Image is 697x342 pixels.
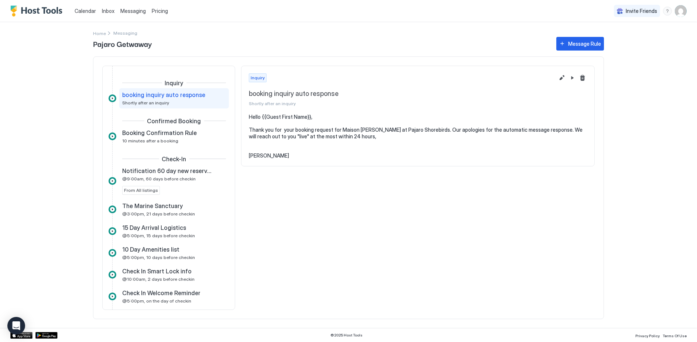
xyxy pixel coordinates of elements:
span: Privacy Policy [635,334,660,338]
span: @5:00pm, on the day of checkin [122,298,191,304]
span: Check-In [162,155,186,163]
a: Home [93,29,106,37]
a: Google Play Store [35,332,58,339]
span: Confirmed Booking [147,117,201,125]
span: Shortly after an inquiry [249,101,554,106]
span: @3:00pm, 21 days before checkin [122,211,195,217]
div: Message Rule [568,40,601,48]
span: Notification 60 day new reservation Pajaro Team [122,167,214,175]
a: Inbox [102,7,114,15]
span: Home [93,31,106,36]
a: Messaging [120,7,146,15]
button: Edit message rule [557,73,566,82]
div: menu [663,7,672,15]
a: Terms Of Use [663,331,687,339]
span: The Marine Sanctuary [122,202,183,210]
span: Pajaro Getwaway [93,38,549,49]
div: User profile [675,5,687,17]
span: booking inquiry auto response [122,91,205,99]
span: Messaging [120,8,146,14]
span: Breadcrumb [113,30,137,36]
span: Shortly after an inquiry [122,100,169,106]
div: Breadcrumb [93,29,106,37]
span: 15 Day Arrival Logistics [122,224,186,231]
a: Privacy Policy [635,331,660,339]
a: Host Tools Logo [10,6,66,17]
button: Pause Message Rule [568,73,577,82]
span: Pricing [152,8,168,14]
span: Inquiry [165,79,183,87]
span: Check In Welcome Reminder [122,289,200,297]
span: Inquiry [251,75,265,81]
span: @9:00am, 60 days before checkin [122,176,196,182]
span: Invite Friends [626,8,657,14]
span: Booking Confirmation Rule [122,129,197,137]
span: Calendar [75,8,96,14]
span: Check In Smart Lock info [122,267,192,275]
button: Delete message rule [578,73,587,82]
span: 10 minutes after a booking [122,138,178,144]
span: Terms Of Use [663,334,687,338]
span: © 2025 Host Tools [330,333,363,338]
pre: Hello {{Guest First Name}}, Thank you for your booking request for Maison [PERSON_NAME] at Pajaro... [249,114,587,159]
button: Message Rule [556,37,604,51]
div: Open Intercom Messenger [7,317,25,335]
span: @5:00pm, 10 days before checkin [122,255,195,260]
span: @10:00am, 2 days before checkin [122,276,195,282]
a: Calendar [75,7,96,15]
span: From All listings [124,187,158,194]
span: booking inquiry auto response [249,90,554,98]
span: 10 Day Amenities list [122,246,179,253]
span: Inbox [102,8,114,14]
span: @5:00pm, 15 days before checkin [122,233,195,238]
a: App Store [10,332,32,339]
